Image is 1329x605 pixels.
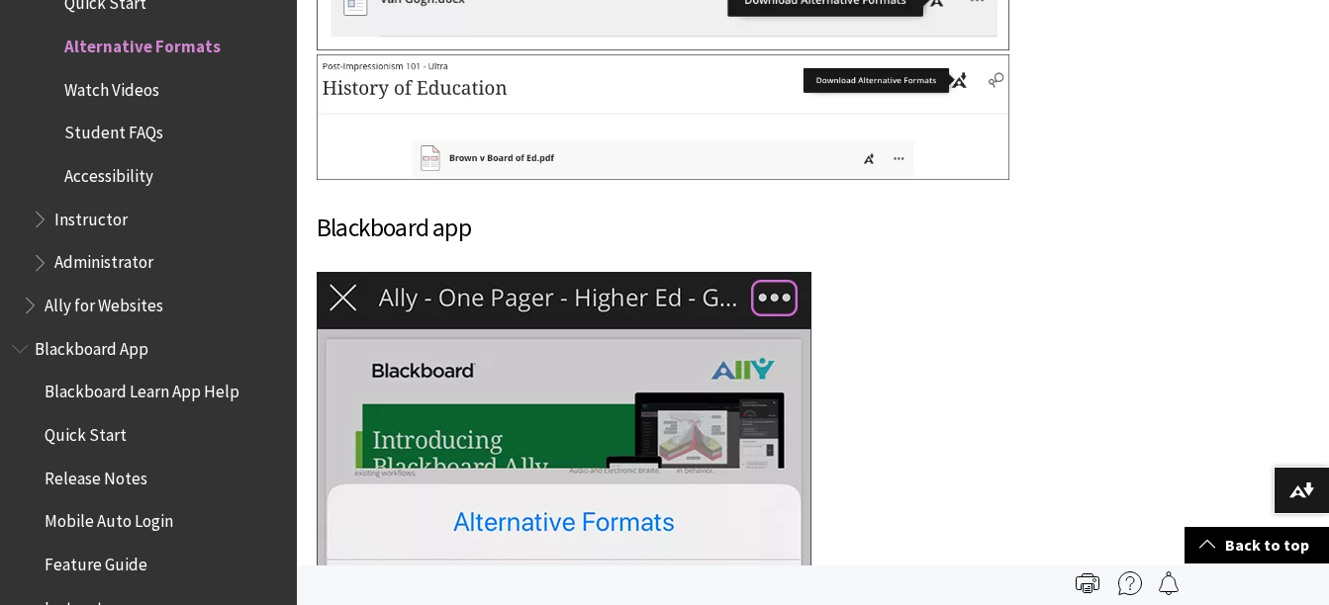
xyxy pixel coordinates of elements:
[45,418,127,445] span: Quick Start
[54,246,153,273] span: Administrator
[1118,571,1142,595] img: More help
[64,117,163,143] span: Student FAQs
[45,289,163,315] span: Ally for Websites
[1157,571,1181,595] img: Follow this page
[45,462,147,488] span: Release Notes
[45,505,173,532] span: Mobile Auto Login
[64,159,153,186] span: Accessibility
[317,54,1009,180] img: The Download Alternate Formats button appears as a letter A
[45,548,147,574] span: Feature Guide
[1076,571,1099,595] img: Print
[35,332,148,359] span: Blackboard App
[64,73,159,100] span: Watch Videos
[64,30,221,56] span: Alternative Formats
[317,210,1009,247] h3: Blackboard app
[45,376,239,402] span: Blackboard Learn App Help
[1185,527,1329,563] a: Back to top
[54,203,128,229] span: Instructor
